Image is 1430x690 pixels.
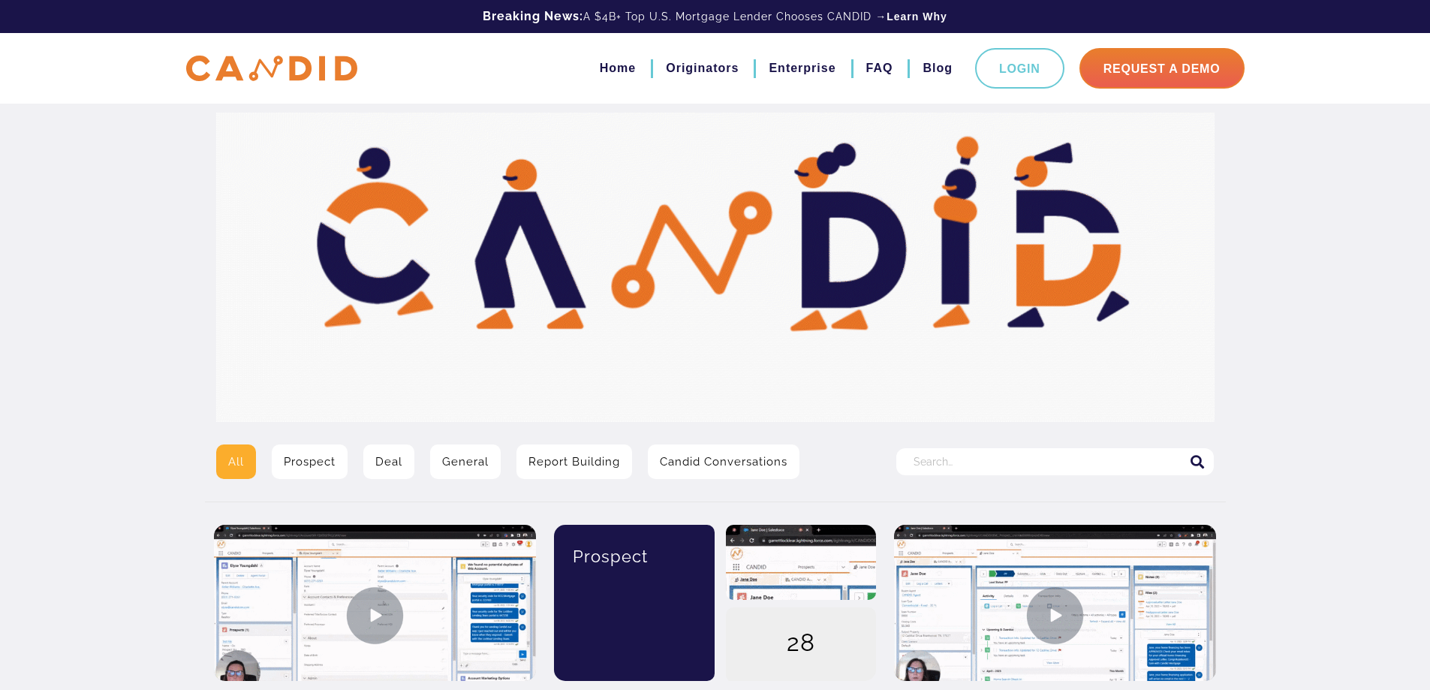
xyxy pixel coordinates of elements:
[516,444,632,479] a: Report Building
[186,56,357,82] img: CANDID APP
[666,56,739,81] a: Originators
[923,56,953,81] a: Blog
[565,525,704,588] div: Prospect
[726,607,876,682] div: 28
[600,56,636,81] a: Home
[1079,48,1245,89] a: Request A Demo
[483,9,583,23] b: Breaking News:
[272,444,348,479] a: Prospect
[216,444,256,479] a: All
[363,444,414,479] a: Deal
[216,113,1215,422] img: Video Library Hero
[769,56,835,81] a: Enterprise
[648,444,799,479] a: Candid Conversations
[430,444,501,479] a: General
[975,48,1064,89] a: Login
[866,56,893,81] a: FAQ
[887,9,947,24] a: Learn Why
